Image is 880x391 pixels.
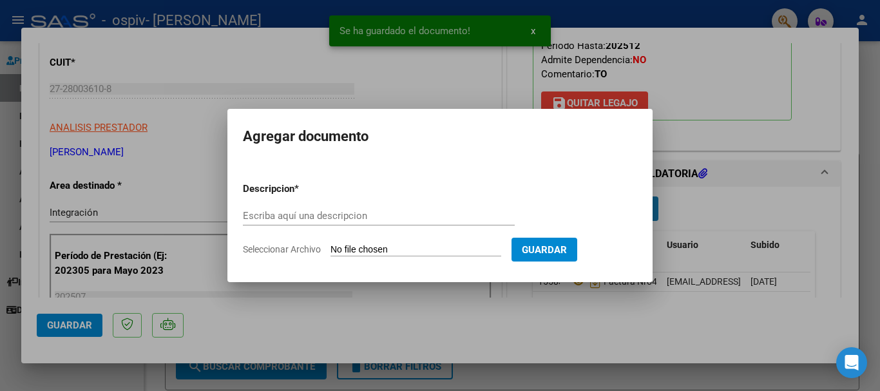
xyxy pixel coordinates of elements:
[836,347,867,378] div: Open Intercom Messenger
[522,244,567,256] span: Guardar
[512,238,577,262] button: Guardar
[243,182,361,196] p: Descripcion
[243,244,321,254] span: Seleccionar Archivo
[243,124,637,149] h2: Agregar documento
